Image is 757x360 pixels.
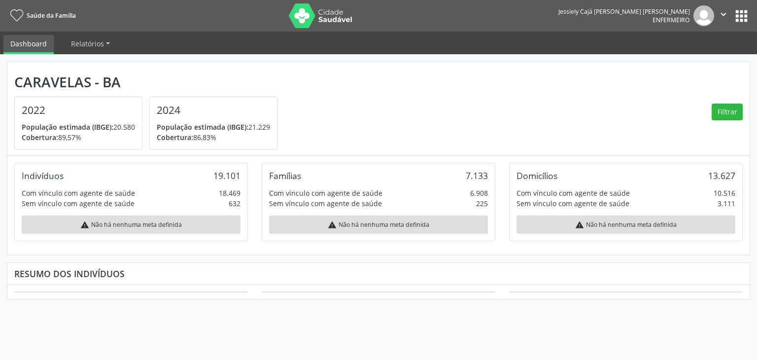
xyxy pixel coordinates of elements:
button:  [714,5,733,26]
p: 20.580 [22,122,135,132]
button: apps [733,7,750,25]
span: Cobertura: [157,133,193,142]
div: Com vínculo com agente de saúde [516,188,630,198]
div: Não há nenhuma meta definida [269,216,488,234]
div: Domicílios [516,170,557,181]
div: Sem vínculo com agente de saúde [516,198,629,209]
p: 21.229 [157,122,270,132]
div: 632 [229,198,241,209]
div: Não há nenhuma meta definida [22,216,241,234]
div: 3.111 [718,198,735,209]
div: Com vínculo com agente de saúde [22,188,135,198]
button: Filtrar [712,104,743,120]
a: Dashboard [3,35,54,54]
div: 18.469 [219,188,241,198]
span: Cobertura: [22,133,58,142]
div: Indivíduos [22,170,64,181]
p: 86,83% [157,132,270,143]
span: Saúde da Família [27,11,76,20]
span: Relatórios [71,39,104,48]
div: 13.627 [708,170,735,181]
a: Relatórios [64,35,117,52]
div: 225 [476,198,488,209]
i: warning [575,220,584,229]
img: img [693,5,714,26]
h4: 2024 [157,104,270,116]
div: Sem vínculo com agente de saúde [22,198,135,209]
div: Caravelas - BA [14,74,284,90]
a: Saúde da Família [7,7,76,24]
div: Resumo dos indivíduos [14,268,743,279]
p: 89,57% [22,132,135,143]
h4: 2022 [22,104,135,116]
div: Com vínculo com agente de saúde [269,188,382,198]
div: 10.516 [714,188,735,198]
div: Não há nenhuma meta definida [516,216,735,234]
div: Jessiely Cajá [PERSON_NAME] [PERSON_NAME] [558,7,690,16]
div: 6.908 [470,188,488,198]
i:  [718,9,729,20]
div: Famílias [269,170,301,181]
i: warning [328,220,337,229]
i: warning [80,220,89,229]
span: Enfermeiro [653,16,690,24]
div: 19.101 [213,170,241,181]
span: População estimada (IBGE): [157,122,248,132]
div: 7.133 [466,170,488,181]
span: População estimada (IBGE): [22,122,113,132]
div: Sem vínculo com agente de saúde [269,198,382,209]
